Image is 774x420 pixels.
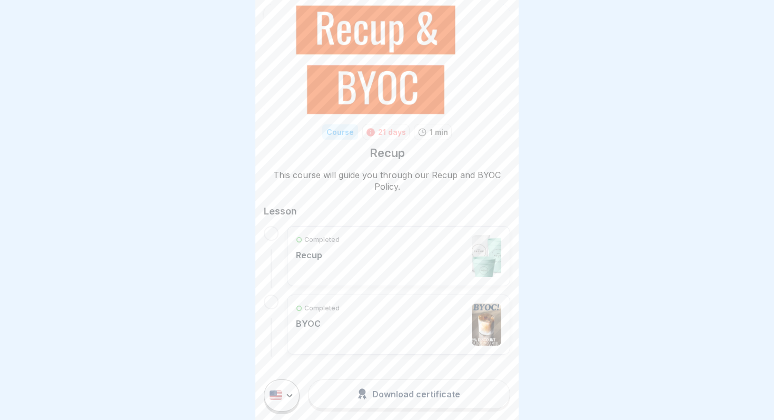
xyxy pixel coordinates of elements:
[304,235,340,245] p: Completed
[296,304,501,346] a: CompletedBYOC
[430,126,448,138] p: 1 min
[370,145,405,161] h1: Recup
[296,318,340,329] p: BYOC
[270,391,282,401] img: us.svg
[296,250,340,260] p: Recup
[304,304,340,313] p: Completed
[296,235,501,277] a: CompletedRecup
[472,235,501,277] img: wpgfo0kvr0auum54oez6ai86.png
[264,169,510,192] p: This course will guide you through our Recup and BYOC Policy.
[358,388,460,400] div: Download certificate
[308,379,510,409] button: Download certificate
[378,126,406,138] div: 21 days
[472,304,501,346] img: i7fq4240r4qo9qg4mmn2wh5u.png
[264,205,510,218] h2: Lesson
[322,124,358,140] div: Course
[264,4,510,115] img: u50ha5qsz9j9lbpw4znzdcj5.png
